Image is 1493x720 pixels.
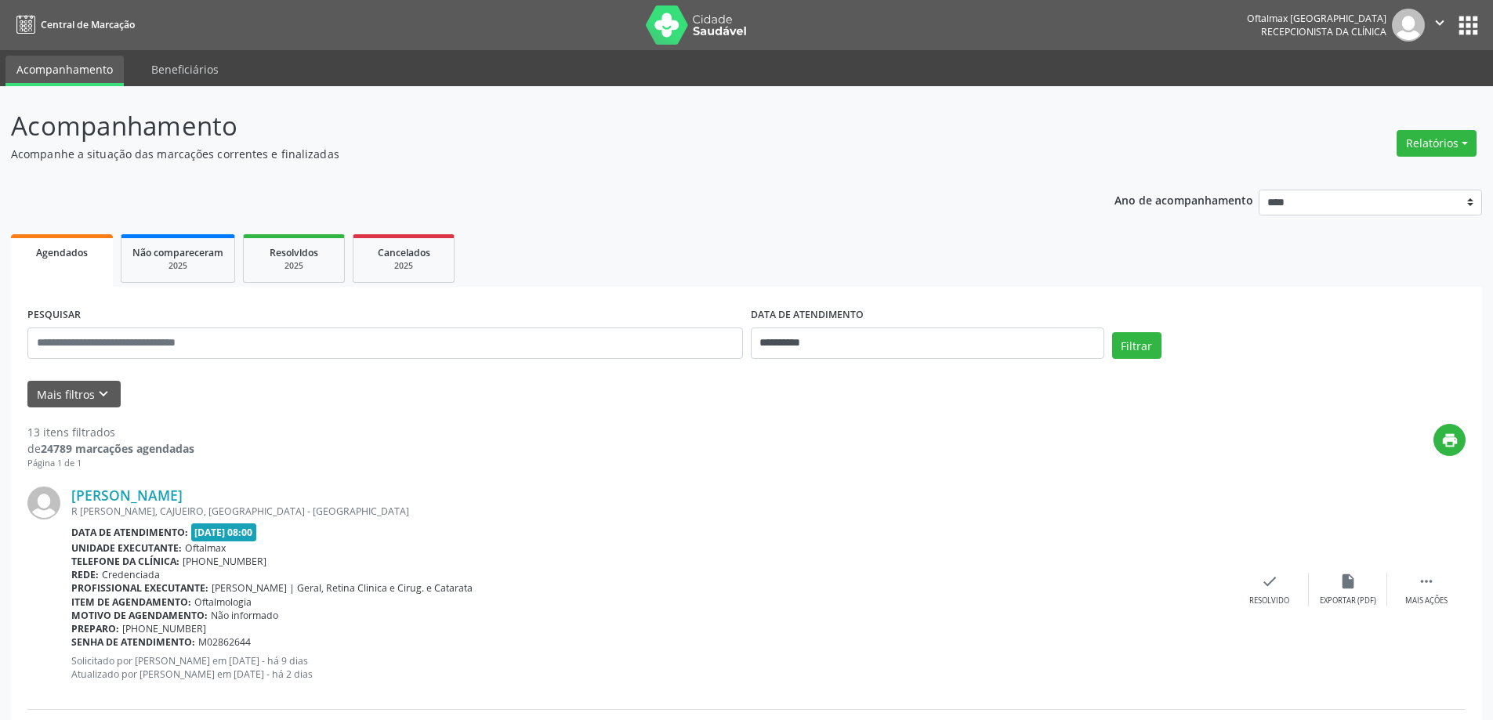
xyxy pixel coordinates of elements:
[11,107,1041,146] p: Acompanhamento
[36,246,88,259] span: Agendados
[27,303,81,327] label: PESQUISAR
[27,424,194,440] div: 13 itens filtrados
[71,581,208,595] b: Profissional executante:
[1431,14,1448,31] i: 
[185,541,226,555] span: Oftalmax
[140,56,230,83] a: Beneficiários
[255,260,333,272] div: 2025
[41,18,135,31] span: Central de Marcação
[1320,595,1376,606] div: Exportar (PDF)
[102,568,160,581] span: Credenciada
[183,555,266,568] span: [PHONE_NUMBER]
[71,635,195,649] b: Senha de atendimento:
[41,441,194,456] strong: 24789 marcações agendadas
[71,609,208,622] b: Motivo de agendamento:
[71,568,99,581] b: Rede:
[1392,9,1425,42] img: img
[270,246,318,259] span: Resolvidos
[11,146,1041,162] p: Acompanhe a situação das marcações correntes e finalizadas
[71,541,182,555] b: Unidade executante:
[751,303,864,327] label: DATA DE ATENDIMENTO
[71,622,119,635] b: Preparo:
[27,457,194,470] div: Página 1 de 1
[211,609,278,622] span: Não informado
[122,622,206,635] span: [PHONE_NUMBER]
[191,523,257,541] span: [DATE] 08:00
[194,595,252,609] span: Oftalmologia
[212,581,473,595] span: [PERSON_NAME] | Geral, Retina Clinica e Cirug. e Catarata
[364,260,443,272] div: 2025
[198,635,251,649] span: M02862644
[1441,432,1459,449] i: print
[1425,9,1455,42] button: 
[71,487,183,504] a: [PERSON_NAME]
[95,385,112,403] i: keyboard_arrow_down
[1433,424,1466,456] button: print
[71,505,1230,518] div: R [PERSON_NAME], CAJUEIRO, [GEOGRAPHIC_DATA] - [GEOGRAPHIC_DATA]
[132,260,223,272] div: 2025
[1455,12,1482,39] button: apps
[378,246,430,259] span: Cancelados
[1247,12,1386,25] div: Oftalmax [GEOGRAPHIC_DATA]
[1112,332,1161,359] button: Filtrar
[71,595,191,609] b: Item de agendamento:
[27,381,121,408] button: Mais filtroskeyboard_arrow_down
[1339,573,1357,590] i: insert_drive_file
[5,56,124,86] a: Acompanhamento
[71,654,1230,681] p: Solicitado por [PERSON_NAME] em [DATE] - há 9 dias Atualizado por [PERSON_NAME] em [DATE] - há 2 ...
[71,555,179,568] b: Telefone da clínica:
[132,246,223,259] span: Não compareceram
[11,12,135,38] a: Central de Marcação
[27,440,194,457] div: de
[71,526,188,539] b: Data de atendimento:
[1405,595,1448,606] div: Mais ações
[1418,573,1435,590] i: 
[1261,25,1386,38] span: Recepcionista da clínica
[1249,595,1289,606] div: Resolvido
[27,487,60,519] img: img
[1261,573,1278,590] i: check
[1114,190,1253,209] p: Ano de acompanhamento
[1397,130,1477,157] button: Relatórios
